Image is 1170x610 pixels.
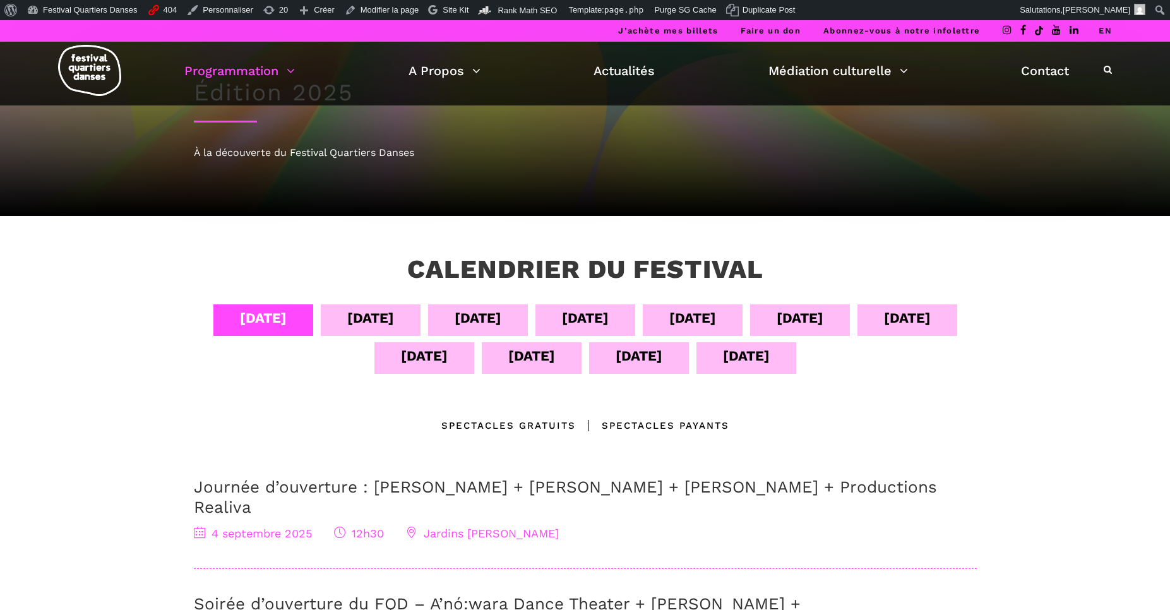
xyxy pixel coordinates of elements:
span: 4 septembre 2025 [194,527,312,540]
div: [DATE] [508,345,555,367]
div: [DATE] [240,307,287,329]
div: À la découverte du Festival Quartiers Danses [194,145,977,161]
h3: Calendrier du festival [407,254,763,285]
div: [DATE] [884,307,931,329]
span: 12h30 [334,527,384,540]
div: [DATE] [669,307,716,329]
span: Site Kit [443,5,469,15]
div: [DATE] [401,345,448,367]
a: Médiation culturelle [768,60,908,81]
span: page.php [604,5,644,15]
div: [DATE] [777,307,823,329]
div: [DATE] [723,345,770,367]
img: logo-fqd-med [58,45,121,96]
div: [DATE] [347,307,394,329]
span: Rank Math SEO [498,6,557,15]
a: Programmation [184,60,295,81]
div: Spectacles gratuits [441,418,576,433]
a: Faire un don [741,26,801,35]
span: [PERSON_NAME] [1063,5,1130,15]
a: Actualités [594,60,655,81]
a: Contact [1021,60,1069,81]
div: [DATE] [455,307,501,329]
a: Journée d’ouverture : [PERSON_NAME] + [PERSON_NAME] + [PERSON_NAME] + Productions Realiva [194,477,937,516]
div: [DATE] [562,307,609,329]
span: Jardins [PERSON_NAME] [406,527,559,540]
div: [DATE] [616,345,662,367]
a: J’achète mes billets [618,26,718,35]
div: Spectacles Payants [576,418,729,433]
a: A Propos [409,60,481,81]
a: Abonnez-vous à notre infolettre [823,26,980,35]
a: EN [1099,26,1112,35]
